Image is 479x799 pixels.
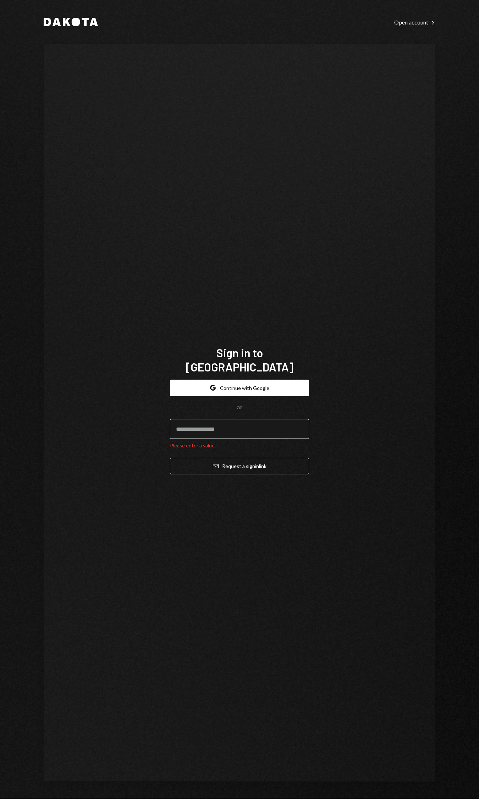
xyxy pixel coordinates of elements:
button: Request a signinlink [170,458,309,474]
button: Continue with Google [170,380,309,396]
div: OR [237,405,243,411]
a: Open account [394,18,435,26]
div: Please enter a value. [170,442,309,449]
div: Open account [394,19,435,26]
h1: Sign in to [GEOGRAPHIC_DATA] [170,346,309,374]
